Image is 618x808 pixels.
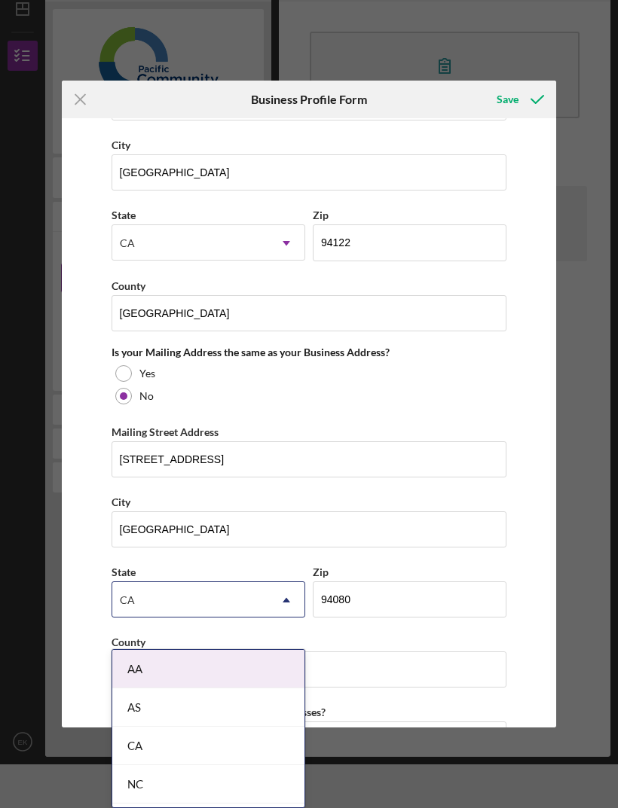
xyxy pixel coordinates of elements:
[139,390,154,402] label: No
[120,237,135,249] div: CA
[112,727,304,765] div: CA
[112,650,304,688] div: AA
[112,688,304,727] div: AS
[112,346,507,358] div: Is your Mailing Address the same as your Business Address?
[112,636,145,648] label: County
[112,425,219,438] label: Mailing Street Address
[313,209,329,221] label: Zip
[313,566,329,578] label: Zip
[112,765,304,803] div: NC
[251,93,367,106] h6: Business Profile Form
[112,279,145,292] label: County
[482,84,556,114] button: Save
[139,367,155,380] label: Yes
[112,495,130,508] label: City
[497,84,519,114] div: Save
[112,139,130,151] label: City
